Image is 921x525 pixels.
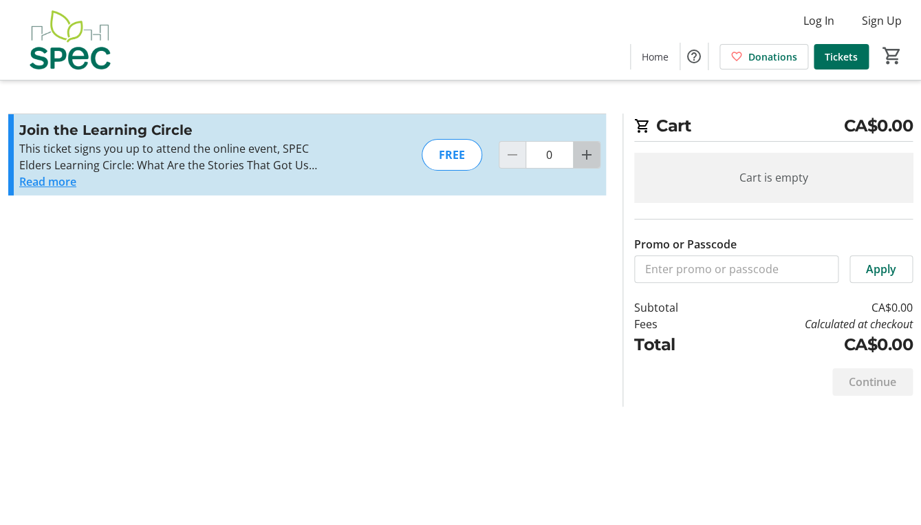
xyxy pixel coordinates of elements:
[634,255,838,283] input: Enter promo or passcode
[792,10,845,32] button: Log In
[634,299,715,316] td: Subtotal
[422,139,482,171] div: FREE
[880,43,904,68] button: Cart
[634,316,715,332] td: Fees
[19,140,320,173] p: This ticket signs you up to attend the online event, SPEC Elders Learning Circle: What Are the St...
[19,120,320,140] h3: Join the Learning Circle
[719,44,808,69] a: Donations
[803,12,834,29] span: Log In
[634,332,715,357] td: Total
[8,6,131,74] img: SPEC's Logo
[748,50,797,64] span: Donations
[680,43,708,70] button: Help
[634,236,737,253] label: Promo or Passcode
[825,50,858,64] span: Tickets
[642,50,669,64] span: Home
[862,12,902,29] span: Sign Up
[634,153,913,202] div: Cart is empty
[849,255,913,283] button: Apply
[851,10,913,32] button: Sign Up
[866,261,896,277] span: Apply
[525,141,574,169] input: Join the Learning Circle Quantity
[634,114,913,142] h2: Cart
[19,173,76,190] button: Read more
[715,316,913,332] td: Calculated at checkout
[715,299,913,316] td: CA$0.00
[715,332,913,357] td: CA$0.00
[574,142,600,168] button: Increment by one
[814,44,869,69] a: Tickets
[843,114,913,138] span: CA$0.00
[631,44,680,69] a: Home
